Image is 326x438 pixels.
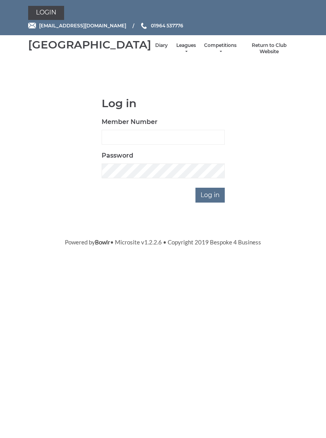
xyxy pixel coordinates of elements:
a: Phone us 01964 537776 [140,22,183,29]
label: Password [102,151,133,160]
h1: Log in [102,97,225,109]
a: Leagues [176,42,196,55]
a: Bowlr [95,239,110,246]
img: Email [28,23,36,29]
label: Member Number [102,117,158,127]
img: Phone us [141,23,147,29]
span: 01964 537776 [151,23,183,29]
span: [EMAIL_ADDRESS][DOMAIN_NAME] [39,23,126,29]
a: Login [28,6,64,20]
div: [GEOGRAPHIC_DATA] [28,39,151,51]
a: Email [EMAIL_ADDRESS][DOMAIN_NAME] [28,22,126,29]
a: Diary [155,42,168,49]
a: Competitions [204,42,236,55]
span: Powered by • Microsite v1.2.2.6 • Copyright 2019 Bespoke 4 Business [65,239,261,246]
a: Return to Club Website [244,42,294,55]
input: Log in [195,188,225,203]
